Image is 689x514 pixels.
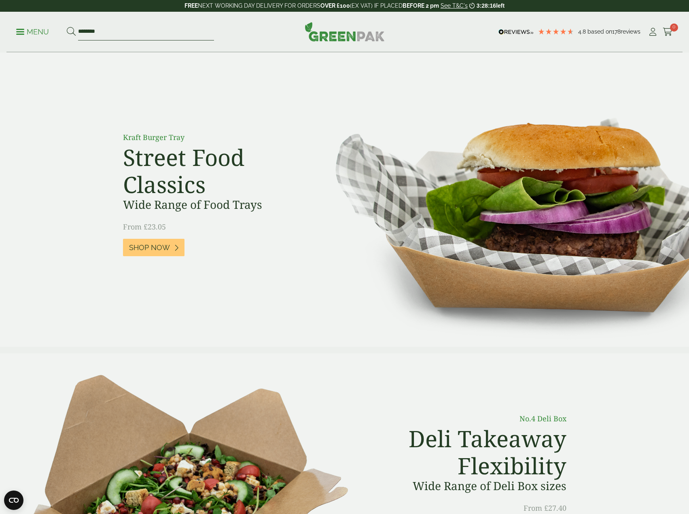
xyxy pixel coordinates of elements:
strong: FREE [184,2,198,9]
p: No.4 Deli Box [390,413,566,424]
h2: Street Food Classics [123,144,305,198]
strong: BEFORE 2 pm [403,2,439,9]
h2: Deli Takeaway Flexibility [390,425,566,479]
span: 3:28:16 [477,2,496,9]
span: From £23.05 [123,222,166,232]
img: GreenPak Supplies [305,22,385,41]
div: 4.78 Stars [538,28,574,35]
img: REVIEWS.io [498,29,534,35]
span: Shop Now [129,243,170,252]
span: 0 [670,23,678,32]
h3: Wide Range of Food Trays [123,198,305,212]
span: From £27.40 [524,503,566,513]
a: Shop Now [123,239,184,256]
strong: OVER £100 [320,2,350,9]
span: 4.8 [578,28,587,35]
p: Menu [16,27,49,37]
span: reviews [621,28,640,35]
i: My Account [648,28,658,36]
span: Based on [587,28,612,35]
img: Street Food Classics [310,53,689,347]
button: Open CMP widget [4,491,23,510]
p: Kraft Burger Tray [123,132,305,143]
a: Menu [16,27,49,35]
a: 0 [663,26,673,38]
h3: Wide Range of Deli Box sizes [390,479,566,493]
i: Cart [663,28,673,36]
a: See T&C's [441,2,468,9]
span: left [496,2,505,9]
span: 178 [612,28,621,35]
